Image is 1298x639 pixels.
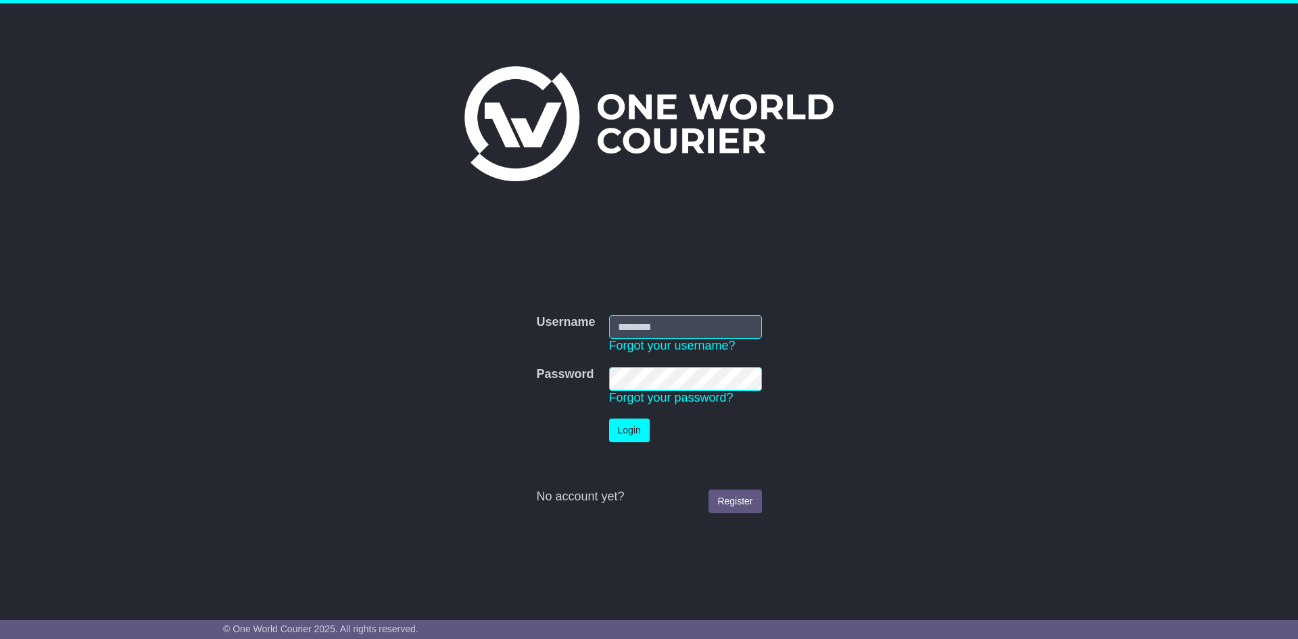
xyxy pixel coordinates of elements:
button: Login [609,419,650,442]
a: Register [708,490,761,513]
img: One World [464,66,834,181]
a: Forgot your username? [609,339,736,352]
div: No account yet? [536,490,761,504]
label: Username [536,315,595,330]
span: © One World Courier 2025. All rights reserved. [223,623,418,634]
a: Forgot your password? [609,391,734,404]
label: Password [536,367,594,382]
